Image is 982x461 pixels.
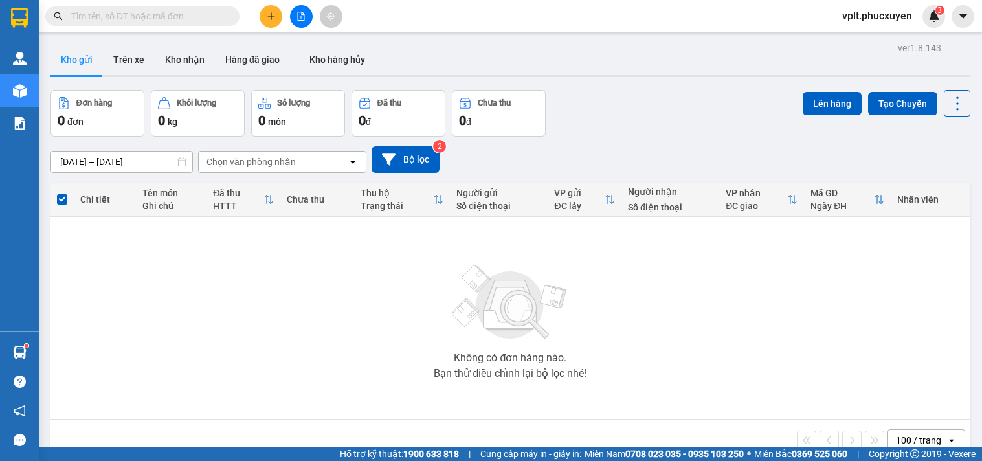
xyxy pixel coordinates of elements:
[937,6,942,15] span: 3
[554,188,605,198] div: VP gửi
[810,201,874,211] div: Ngày ĐH
[459,113,466,128] span: 0
[548,183,621,217] th: Toggle SortBy
[554,201,605,211] div: ĐC lấy
[957,10,969,22] span: caret-down
[478,98,511,107] div: Chưa thu
[434,368,586,379] div: Bạn thử điều chỉnh lại bộ lọc nhé!
[928,10,940,22] img: icon-new-feature
[67,117,84,127] span: đơn
[935,6,944,15] sup: 3
[897,194,963,205] div: Nhân viên
[155,44,215,75] button: Kho nhận
[628,186,713,197] div: Người nhận
[352,90,445,137] button: Đã thu0đ
[320,5,342,28] button: aim
[206,155,296,168] div: Chọn văn phòng nhận
[260,5,282,28] button: plus
[719,183,804,217] th: Toggle SortBy
[832,8,922,24] span: vplt.phucxuyen
[277,98,310,107] div: Số lượng
[340,447,459,461] span: Hỗ trợ kỹ thuật:
[803,92,862,115] button: Lên hàng
[215,44,290,75] button: Hàng đã giao
[151,90,245,137] button: Khối lượng0kg
[25,344,28,348] sup: 1
[857,447,859,461] span: |
[51,152,192,172] input: Select a date range.
[456,188,541,198] div: Người gửi
[71,9,224,23] input: Tìm tên, số ĐT hoặc mã đơn
[76,98,112,107] div: Đơn hàng
[754,447,847,461] span: Miền Bắc
[480,447,581,461] span: Cung cấp máy in - giấy in:
[13,84,27,98] img: warehouse-icon
[469,447,471,461] span: |
[80,194,129,205] div: Chi tiết
[747,451,751,456] span: ⚪️
[804,183,891,217] th: Toggle SortBy
[13,346,27,359] img: warehouse-icon
[354,183,451,217] th: Toggle SortBy
[54,12,63,21] span: search
[50,90,144,137] button: Đơn hàng0đơn
[456,201,541,211] div: Số điện thoại
[290,5,313,28] button: file-add
[585,447,744,461] span: Miền Nam
[58,113,65,128] span: 0
[366,117,371,127] span: đ
[810,188,874,198] div: Mã GD
[177,98,216,107] div: Khối lượng
[326,12,335,21] span: aim
[13,52,27,65] img: warehouse-icon
[792,449,847,459] strong: 0369 525 060
[898,41,941,55] div: ver 1.8.143
[625,449,744,459] strong: 0708 023 035 - 0935 103 250
[359,113,366,128] span: 0
[267,12,276,21] span: plus
[296,12,306,21] span: file-add
[103,44,155,75] button: Trên xe
[11,8,28,28] img: logo-vxr
[268,117,286,127] span: món
[213,188,263,198] div: Đã thu
[258,113,265,128] span: 0
[50,44,103,75] button: Kho gửi
[348,157,358,167] svg: open
[403,449,459,459] strong: 1900 633 818
[372,146,440,173] button: Bộ lọc
[952,5,974,28] button: caret-down
[361,201,434,211] div: Trạng thái
[251,90,345,137] button: Số lượng0món
[206,183,280,217] th: Toggle SortBy
[287,194,348,205] div: Chưa thu
[142,188,200,198] div: Tên món
[361,188,434,198] div: Thu hộ
[14,376,26,388] span: question-circle
[466,117,471,127] span: đ
[445,257,575,348] img: svg+xml;base64,PHN2ZyBjbGFzcz0ibGlzdC1wbHVnX19zdmciIHhtbG5zPSJodHRwOi8vd3d3LnczLm9yZy8yMDAwL3N2Zy...
[142,201,200,211] div: Ghi chú
[452,90,546,137] button: Chưa thu0đ
[309,54,365,65] span: Kho hàng hủy
[946,435,957,445] svg: open
[628,202,713,212] div: Số điện thoại
[168,117,177,127] span: kg
[433,140,446,153] sup: 2
[14,405,26,417] span: notification
[13,117,27,130] img: solution-icon
[726,201,787,211] div: ĐC giao
[726,188,787,198] div: VP nhận
[896,434,941,447] div: 100 / trang
[213,201,263,211] div: HTTT
[14,434,26,446] span: message
[910,449,919,458] span: copyright
[454,353,566,363] div: Không có đơn hàng nào.
[377,98,401,107] div: Đã thu
[158,113,165,128] span: 0
[868,92,937,115] button: Tạo Chuyến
